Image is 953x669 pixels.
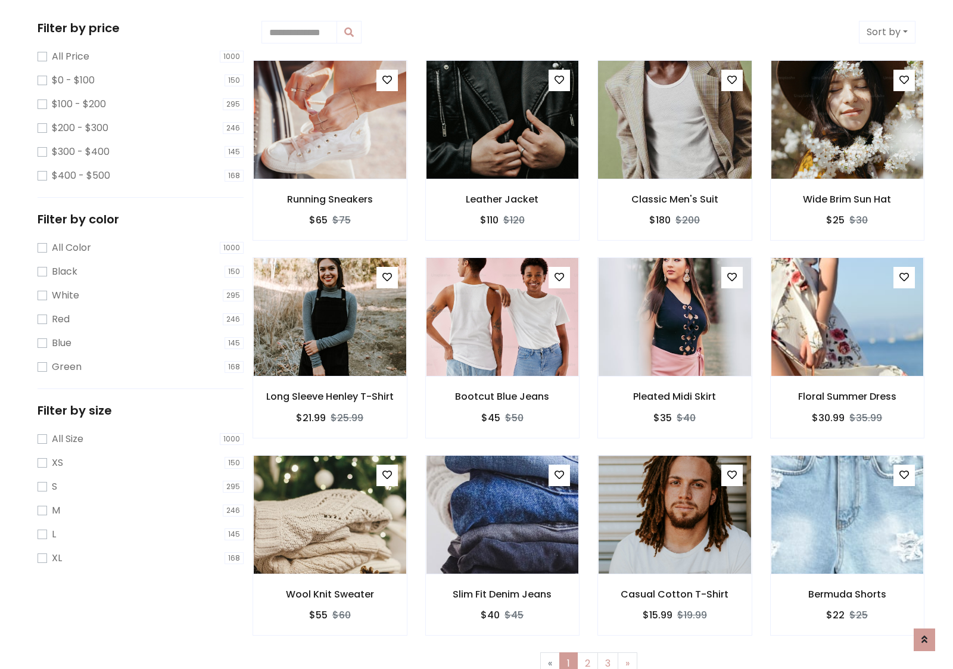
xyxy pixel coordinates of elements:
label: M [52,503,60,518]
label: L [52,527,56,542]
span: 145 [225,528,244,540]
span: 145 [225,146,244,158]
span: 145 [225,337,244,349]
h6: $55 [309,609,328,621]
label: Red [52,312,70,326]
del: $25 [849,608,868,622]
h6: Wide Brim Sun Hat [771,194,924,205]
span: 295 [223,481,244,493]
h6: Leather Jacket [426,194,580,205]
label: $300 - $400 [52,145,110,159]
span: 295 [223,290,244,301]
h6: Bermuda Shorts [771,589,924,600]
h6: Bootcut Blue Jeans [426,391,580,402]
del: $25.99 [331,411,363,425]
span: 1000 [220,242,244,254]
h6: $30.99 [812,412,845,424]
h5: Filter by color [38,212,244,226]
h5: Filter by price [38,21,244,35]
del: $60 [332,608,351,622]
h6: Slim Fit Denim Jeans [426,589,580,600]
h6: $21.99 [296,412,326,424]
label: All Size [52,432,83,446]
label: $100 - $200 [52,97,106,111]
span: 150 [225,74,244,86]
span: 246 [223,313,244,325]
label: All Price [52,49,89,64]
span: 168 [225,170,244,182]
del: $35.99 [849,411,882,425]
del: $75 [332,213,351,227]
label: Blue [52,336,71,350]
del: $45 [504,608,524,622]
span: 246 [223,122,244,134]
h6: $15.99 [643,609,672,621]
h6: $22 [826,609,845,621]
span: 1000 [220,433,244,445]
h6: $25 [826,214,845,226]
span: 150 [225,266,244,278]
button: Sort by [859,21,915,43]
del: $50 [505,411,524,425]
label: Green [52,360,82,374]
label: $200 - $300 [52,121,108,135]
h6: Casual Cotton T-Shirt [598,589,752,600]
del: $200 [675,213,700,227]
label: XL [52,551,62,565]
label: White [52,288,79,303]
h5: Filter by size [38,403,244,418]
h6: Wool Knit Sweater [253,589,407,600]
del: $19.99 [677,608,707,622]
label: $0 - $100 [52,73,95,88]
label: S [52,480,57,494]
h6: Long Sleeve Henley T-Shirt [253,391,407,402]
del: $30 [849,213,868,227]
h6: Pleated Midi Skirt [598,391,752,402]
label: $400 - $500 [52,169,110,183]
h6: Floral Summer Dress [771,391,924,402]
span: 246 [223,505,244,516]
span: 1000 [220,51,244,63]
h6: $180 [649,214,671,226]
span: 168 [225,552,244,564]
span: 150 [225,457,244,469]
del: $120 [503,213,525,227]
del: $40 [677,411,696,425]
h6: $65 [309,214,328,226]
span: 168 [225,361,244,373]
h6: Classic Men's Suit [598,194,752,205]
h6: $40 [481,609,500,621]
h6: Running Sneakers [253,194,407,205]
label: Black [52,265,77,279]
label: All Color [52,241,91,255]
h6: $35 [653,412,672,424]
h6: $110 [480,214,499,226]
h6: $45 [481,412,500,424]
label: XS [52,456,63,470]
span: 295 [223,98,244,110]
